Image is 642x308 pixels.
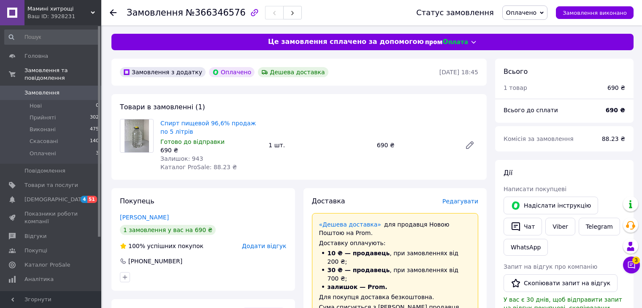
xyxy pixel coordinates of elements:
[504,68,528,76] span: Всього
[24,181,78,189] span: Товари та послуги
[258,67,328,77] div: Дешева доставка
[265,139,373,151] div: 1 шт.
[24,52,48,60] span: Головна
[504,135,574,142] span: Комісія за замовлення
[160,120,256,135] a: Спирт пищевой 96,6% продаж по 5 літрів
[81,196,87,203] span: 4
[128,243,145,249] span: 100%
[127,257,183,265] div: [PHONE_NUMBER]
[504,218,542,235] button: Чат
[623,257,640,273] button: Чат з покупцем3
[602,135,625,142] span: 88.23 ₴
[90,126,99,133] span: 475
[328,284,387,290] span: залишок — Prom.
[416,8,494,17] div: Статус замовлення
[120,242,203,250] div: успішних покупок
[319,249,471,266] li: , при замовленнях від 200 ₴;
[160,138,225,145] span: Готово до відправки
[209,67,255,77] div: Оплачено
[30,114,56,122] span: Прийняті
[24,261,70,269] span: Каталог ProSale
[545,218,575,235] a: Viber
[160,164,237,170] span: Каталог ProSale: 88.23 ₴
[439,69,478,76] time: [DATE] 18:45
[319,266,471,283] li: , при замовленнях від 700 ₴;
[96,150,99,157] span: 3
[90,138,99,145] span: 140
[319,239,471,247] div: Доставку оплачують:
[110,8,116,17] div: Повернутися назад
[120,214,169,221] a: [PERSON_NAME]
[504,107,558,113] span: Всього до сплати
[120,225,216,235] div: 1 замовлення у вас на 690 ₴
[96,102,99,110] span: 0
[319,293,471,301] div: Для покупця доставка безкоштовна.
[442,198,478,205] span: Редагувати
[563,10,627,16] span: Замовлення виконано
[24,167,65,175] span: Повідомлення
[27,5,91,13] span: Мамині хитрощі
[24,290,78,305] span: Управління сайтом
[504,263,597,270] span: Запит на відгук про компанію
[120,197,154,205] span: Покупець
[87,196,97,203] span: 51
[319,220,471,237] div: для продавця Новою Поштою на Prom.
[506,9,536,16] span: Оплачено
[30,102,42,110] span: Нові
[120,103,205,111] span: Товари в замовленні (1)
[120,67,206,77] div: Замовлення з додатку
[504,239,548,256] a: WhatsApp
[30,150,56,157] span: Оплачені
[607,84,625,92] div: 690 ₴
[504,169,512,177] span: Дії
[504,274,618,292] button: Скопіювати запит на відгук
[24,196,87,203] span: [DEMOGRAPHIC_DATA]
[160,155,203,162] span: Залишок: 943
[30,126,56,133] span: Виконані
[24,89,60,97] span: Замовлення
[24,247,47,254] span: Покупці
[328,250,390,257] span: 10 ₴ — продавець
[4,30,100,45] input: Пошук
[24,67,101,82] span: Замовлення та повідомлення
[268,37,424,47] span: Це замовлення сплачено за допомогою
[186,8,246,18] span: №366346576
[24,210,78,225] span: Показники роботи компанії
[125,119,149,152] img: Спирт пищевой 96,6% продаж по 5 літрів
[90,114,99,122] span: 302
[504,84,527,91] span: 1 товар
[556,6,634,19] button: Замовлення виконано
[606,107,625,113] b: 690 ₴
[328,267,390,273] span: 30 ₴ — продавець
[160,146,262,154] div: 690 ₴
[24,232,46,240] span: Відгуки
[504,186,566,192] span: Написати покупцеві
[127,8,183,18] span: Замовлення
[374,139,458,151] div: 690 ₴
[30,138,58,145] span: Скасовані
[24,276,54,283] span: Аналітика
[27,13,101,20] div: Ваш ID: 3928231
[242,243,286,249] span: Додати відгук
[312,197,345,205] span: Доставка
[319,221,381,228] a: «Дешева доставка»
[579,218,620,235] a: Telegram
[461,137,478,154] a: Редагувати
[504,197,598,214] button: Надіслати інструкцію
[632,257,640,264] span: 3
